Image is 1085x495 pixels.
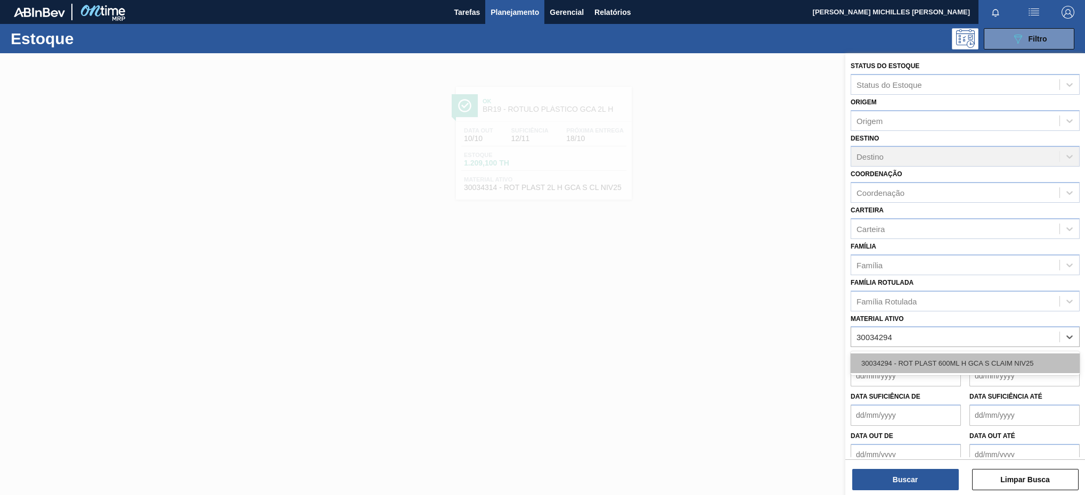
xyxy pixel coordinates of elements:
label: Coordenação [851,170,902,178]
span: Tarefas [454,6,480,19]
div: 30034294 - ROT PLAST 600ML H GCA S CLAIM NIV25 [851,353,1080,373]
img: Logout [1062,6,1074,19]
span: Gerencial [550,6,584,19]
img: userActions [1027,6,1040,19]
label: Carteira [851,207,884,214]
span: Filtro [1029,35,1047,43]
h1: Estoque [11,32,172,45]
label: Material ativo [851,315,904,323]
div: Origem [856,116,883,125]
input: dd/mm/yyyy [851,365,961,386]
span: Relatórios [594,6,631,19]
label: Data suficiência de [851,393,920,400]
div: Coordenação [856,188,904,197]
div: Status do Estoque [856,80,922,89]
label: Data out de [851,432,893,440]
input: dd/mm/yyyy [969,444,1080,465]
div: Família [856,260,883,269]
label: Origem [851,98,877,106]
button: Filtro [984,28,1074,49]
div: Carteira [856,224,885,233]
label: Data suficiência até [969,393,1042,400]
label: Família [851,243,876,250]
input: dd/mm/yyyy [969,365,1080,386]
input: dd/mm/yyyy [851,405,961,426]
button: Notificações [978,5,1013,20]
label: Destino [851,135,879,142]
img: TNhmsLtSVTkK8tSr43FrP2fwEKptu5GPRR3wAAAABJRU5ErkJggg== [14,7,65,17]
div: Família Rotulada [856,296,917,306]
label: Data out até [969,432,1015,440]
label: Status do Estoque [851,62,919,70]
input: dd/mm/yyyy [969,405,1080,426]
div: Pogramando: nenhum usuário selecionado [952,28,978,49]
span: Planejamento [491,6,539,19]
label: Família Rotulada [851,279,913,286]
input: dd/mm/yyyy [851,444,961,465]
